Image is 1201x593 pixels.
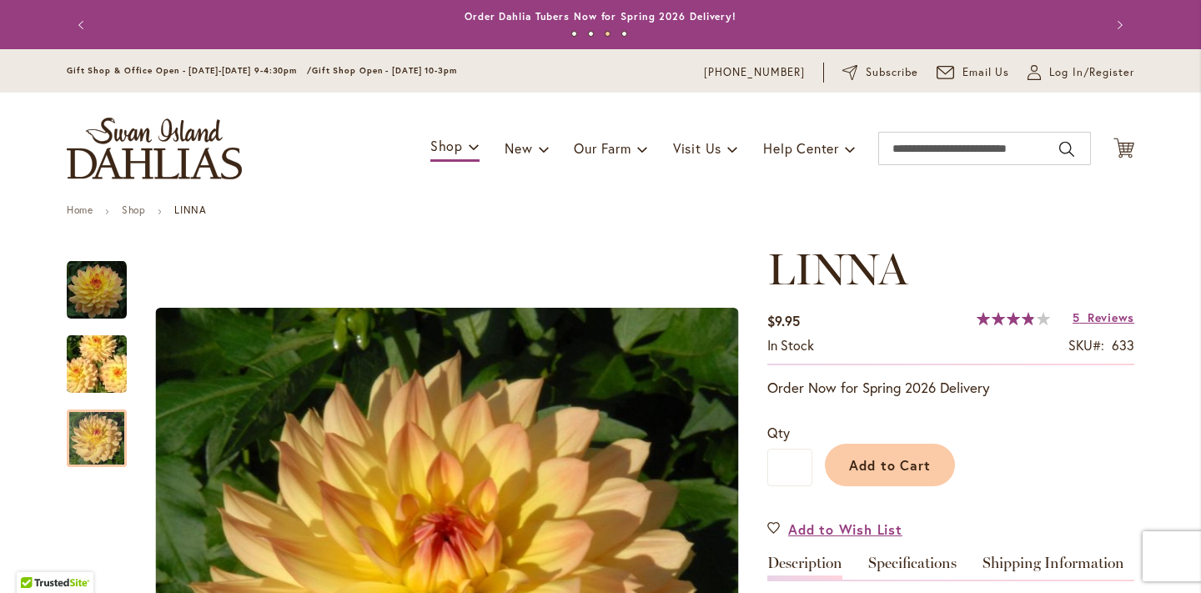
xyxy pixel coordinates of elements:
[13,534,59,580] iframe: Launch Accessibility Center
[788,520,902,539] span: Add to Wish List
[122,204,145,216] a: Shop
[767,336,814,355] div: Availability
[67,118,242,179] a: store logo
[868,555,957,580] a: Specifications
[588,31,594,37] button: 2 of 4
[704,64,805,81] a: [PHONE_NUMBER]
[1068,336,1104,354] strong: SKU
[67,244,143,319] div: LINNA
[574,139,631,157] span: Our Farm
[767,424,790,441] span: Qty
[312,65,457,76] span: Gift Shop Open - [DATE] 10-3pm
[67,393,127,467] div: LINNA
[1088,309,1134,325] span: Reviews
[673,139,721,157] span: Visit Us
[767,312,800,329] span: $9.95
[67,204,93,216] a: Home
[430,137,463,154] span: Shop
[1049,64,1134,81] span: Log In/Register
[37,324,157,405] img: LINNA
[842,64,918,81] a: Subscribe
[866,64,918,81] span: Subscribe
[763,139,839,157] span: Help Center
[767,378,1134,398] p: Order Now for Spring 2026 Delivery
[1073,309,1134,325] a: 5 Reviews
[67,319,143,393] div: LINNA
[1112,336,1134,355] div: 633
[849,456,932,474] span: Add to Cart
[982,555,1124,580] a: Shipping Information
[505,139,532,157] span: New
[571,31,577,37] button: 1 of 4
[1073,309,1080,325] span: 5
[767,336,814,354] span: In stock
[767,520,902,539] a: Add to Wish List
[767,243,907,295] span: LINNA
[977,312,1050,325] div: 77%
[1028,64,1134,81] a: Log In/Register
[67,8,100,42] button: Previous
[962,64,1010,81] span: Email Us
[67,260,127,320] img: LINNA
[605,31,611,37] button: 3 of 4
[174,204,206,216] strong: LINNA
[767,555,842,580] a: Description
[825,444,955,486] button: Add to Cart
[937,64,1010,81] a: Email Us
[621,31,627,37] button: 4 of 4
[465,10,736,23] a: Order Dahlia Tubers Now for Spring 2026 Delivery!
[67,65,312,76] span: Gift Shop & Office Open - [DATE]-[DATE] 9-4:30pm /
[1101,8,1134,42] button: Next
